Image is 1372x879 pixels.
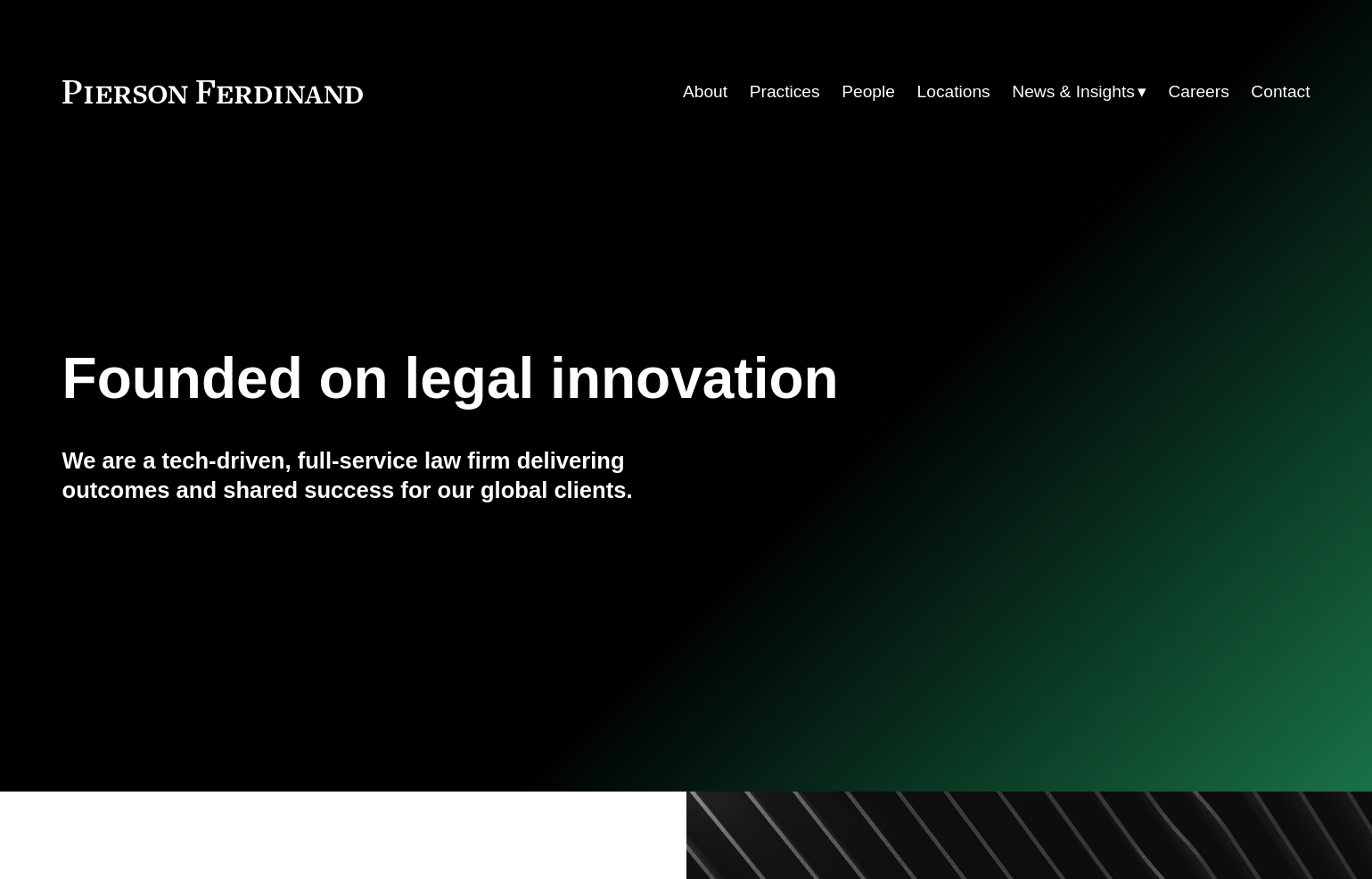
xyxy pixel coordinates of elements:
a: Careers [1169,75,1229,109]
a: folder dropdown [1012,75,1146,109]
h4: We are a tech-driven, full-service law firm delivering outcomes and shared success for our global... [62,446,686,504]
a: About [683,75,727,109]
a: Locations [917,75,990,109]
a: Contact [1251,75,1310,109]
a: People [842,75,895,109]
a: Practices [750,75,820,109]
span: News & Insights [1012,77,1135,108]
h1: Founded on legal innovation [62,346,1103,411]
